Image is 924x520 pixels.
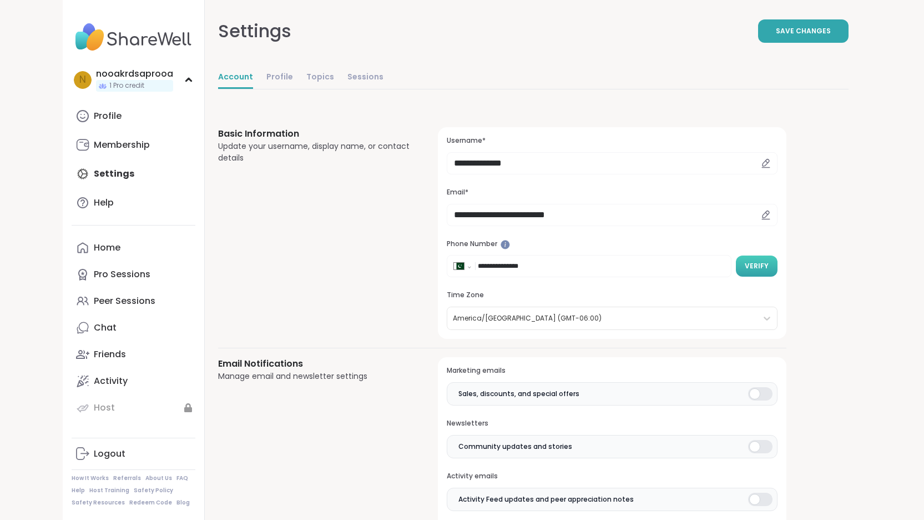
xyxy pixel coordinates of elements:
a: How It Works [72,474,109,482]
a: Safety Policy [134,487,173,494]
div: Friends [94,348,126,361]
div: Activity [94,375,128,387]
a: Sessions [347,67,383,89]
button: Verify [736,256,777,277]
span: Activity Feed updates and peer appreciation notes [458,494,634,504]
h3: Email Notifications [218,357,412,371]
h3: Activity emails [447,472,777,481]
div: Manage email and newsletter settings [218,371,412,382]
div: Host [94,402,115,414]
a: Safety Resources [72,499,125,507]
div: Home [94,242,120,254]
span: 1 Pro credit [109,81,144,91]
a: Profile [266,67,293,89]
h3: Phone Number [447,239,777,249]
a: Host Training [89,487,129,494]
a: Topics [306,67,334,89]
h3: Newsletters [447,419,777,428]
a: Activity [72,368,195,394]
span: Verify [745,261,769,271]
div: nooakrdsaprooa [96,68,173,80]
a: Chat [72,314,195,341]
a: Home [72,234,195,261]
div: Membership [94,139,150,151]
a: Host [72,394,195,421]
h3: Email* [447,188,777,197]
a: Peer Sessions [72,288,195,314]
a: Referrals [113,474,141,482]
a: Help [72,189,195,216]
div: Profile [94,110,122,122]
div: Chat [94,322,117,334]
h3: Marketing emails [447,366,777,376]
a: Logout [72,441,195,467]
a: Help [72,487,85,494]
h3: Username* [447,136,777,146]
span: n [79,73,86,87]
a: Friends [72,341,195,368]
img: ShareWell Nav Logo [72,18,195,57]
div: Pro Sessions [94,268,150,281]
a: Blog [176,499,190,507]
a: Membership [72,132,195,158]
span: Save Changes [776,26,831,36]
a: Redeem Code [129,499,172,507]
h3: Basic Information [218,127,412,141]
div: Update your username, display name, or contact details [218,141,412,164]
iframe: Spotlight [501,240,510,249]
h3: Time Zone [447,291,777,300]
span: Sales, discounts, and special offers [458,389,579,399]
div: Help [94,197,114,209]
a: Profile [72,103,195,129]
div: Logout [94,448,125,460]
a: About Us [145,474,172,482]
a: Pro Sessions [72,261,195,288]
a: Account [218,67,253,89]
a: FAQ [176,474,188,482]
div: Settings [218,18,291,44]
button: Save Changes [758,19,849,43]
div: Peer Sessions [94,295,155,307]
span: Community updates and stories [458,442,572,452]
